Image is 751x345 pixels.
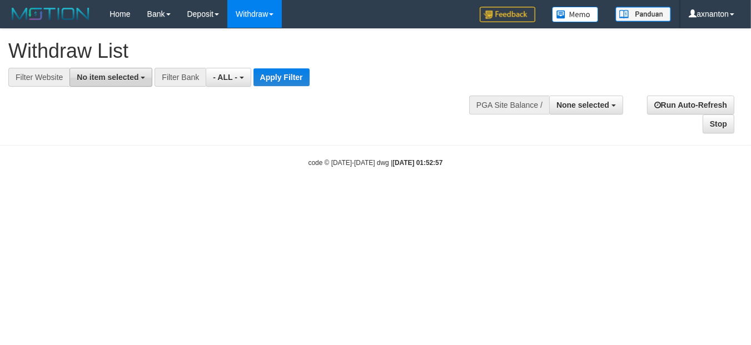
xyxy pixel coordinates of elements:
[69,68,152,87] button: No item selected
[8,6,93,22] img: MOTION_logo.png
[703,114,734,133] a: Stop
[480,7,535,22] img: Feedback.jpg
[77,73,138,82] span: No item selected
[392,159,442,167] strong: [DATE] 01:52:57
[556,101,609,109] span: None selected
[155,68,206,87] div: Filter Bank
[8,40,490,62] h1: Withdraw List
[647,96,734,114] a: Run Auto-Refresh
[206,68,251,87] button: - ALL -
[549,96,623,114] button: None selected
[469,96,549,114] div: PGA Site Balance /
[309,159,443,167] small: code © [DATE]-[DATE] dwg |
[253,68,310,86] button: Apply Filter
[552,7,599,22] img: Button%20Memo.svg
[8,68,69,87] div: Filter Website
[213,73,237,82] span: - ALL -
[615,7,671,22] img: panduan.png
